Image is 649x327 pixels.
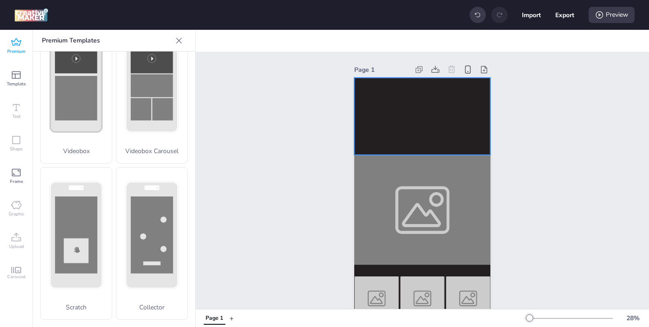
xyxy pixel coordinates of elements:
button: Export [555,5,574,24]
div: Page 1 [354,65,409,75]
span: Text [12,113,21,120]
p: Collector [116,303,187,312]
div: 28 % [622,313,644,323]
p: Scratch [41,303,112,312]
div: Page 1 [206,314,223,322]
span: Upload [9,243,24,250]
button: Import [522,5,541,24]
button: + [229,310,234,326]
img: logo Creative Maker [14,8,48,22]
div: Tabs [199,310,229,326]
span: Template [7,80,26,88]
div: Preview [589,7,635,23]
span: Graphic [9,210,24,218]
span: Shape [10,145,23,153]
span: Frame [10,178,23,185]
span: Carousel [7,273,26,280]
p: Videobox [41,146,112,156]
p: Premium Templates [42,30,172,51]
span: Premium [7,48,26,55]
p: Videobox Carousel [116,146,187,156]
